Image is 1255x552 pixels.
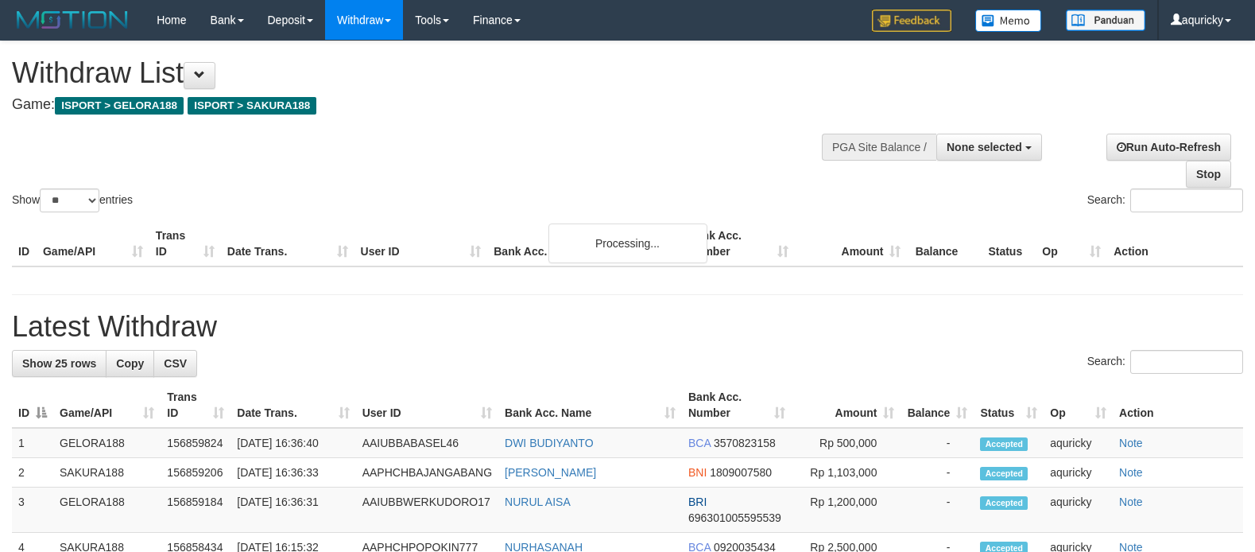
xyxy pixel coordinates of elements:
a: Stop [1186,161,1231,188]
td: - [901,428,974,458]
td: AAPHCHBAJANGABANG [356,458,498,488]
span: BRI [688,496,707,508]
a: NURUL AISA [505,496,571,508]
span: BCA [688,437,711,449]
input: Search: [1130,350,1243,374]
td: GELORA188 [53,488,161,533]
span: ISPORT > SAKURA188 [188,97,316,115]
a: Show 25 rows [12,350,107,377]
td: AAIUBBWERKUDORO17 [356,488,498,533]
img: Feedback.jpg [872,10,951,32]
a: [PERSON_NAME] [505,466,596,479]
span: Accepted [980,496,1028,510]
th: Op: activate to sort column ascending [1044,383,1113,428]
img: panduan.png [1066,10,1145,31]
td: 156859206 [161,458,230,488]
th: Bank Acc. Number [682,221,795,266]
label: Show entries [12,189,133,212]
th: User ID: activate to sort column ascending [356,383,498,428]
h1: Withdraw List [12,57,821,89]
span: BNI [688,466,707,479]
label: Search: [1087,189,1243,212]
th: ID: activate to sort column descending [12,383,53,428]
span: Copy 3570823158 to clipboard [714,437,776,449]
a: Note [1119,437,1143,449]
td: 2 [12,458,53,488]
td: 156859824 [161,428,230,458]
th: Bank Acc. Name: activate to sort column ascending [498,383,682,428]
button: None selected [936,134,1042,161]
th: Trans ID [149,221,221,266]
td: aquricky [1044,488,1113,533]
td: Rp 500,000 [792,428,901,458]
td: 156859184 [161,488,230,533]
span: Accepted [980,437,1028,451]
td: - [901,458,974,488]
span: Copy 1809007580 to clipboard [710,466,772,479]
td: [DATE] 16:36:31 [230,488,355,533]
th: Bank Acc. Name [487,221,681,266]
span: CSV [164,357,187,370]
th: Bank Acc. Number: activate to sort column ascending [682,383,792,428]
span: Copy 696301005595539 to clipboard [688,511,781,524]
th: Game/API [37,221,149,266]
th: Date Trans. [221,221,354,266]
th: Balance: activate to sort column ascending [901,383,974,428]
td: GELORA188 [53,428,161,458]
a: CSV [153,350,197,377]
th: Date Trans.: activate to sort column ascending [230,383,355,428]
th: User ID [354,221,488,266]
th: Action [1113,383,1243,428]
span: None selected [947,141,1022,154]
a: Note [1119,496,1143,508]
td: aquricky [1044,428,1113,458]
h1: Latest Withdraw [12,311,1243,343]
h4: Game: [12,97,821,113]
span: Accepted [980,467,1028,480]
div: PGA Site Balance / [822,134,936,161]
select: Showentries [40,189,99,212]
td: SAKURA188 [53,458,161,488]
th: Status: activate to sort column ascending [974,383,1044,428]
td: - [901,488,974,533]
span: Show 25 rows [22,357,96,370]
td: aquricky [1044,458,1113,488]
a: Copy [106,350,154,377]
img: MOTION_logo.png [12,8,133,32]
a: Note [1119,466,1143,479]
a: Run Auto-Refresh [1106,134,1231,161]
th: ID [12,221,37,266]
td: 3 [12,488,53,533]
td: Rp 1,103,000 [792,458,901,488]
th: Game/API: activate to sort column ascending [53,383,161,428]
td: 1 [12,428,53,458]
th: Trans ID: activate to sort column ascending [161,383,230,428]
th: Action [1107,221,1243,266]
img: Button%20Memo.svg [975,10,1042,32]
td: [DATE] 16:36:33 [230,458,355,488]
td: [DATE] 16:36:40 [230,428,355,458]
span: ISPORT > GELORA188 [55,97,184,115]
input: Search: [1130,189,1243,212]
th: Status [982,221,1036,266]
label: Search: [1087,350,1243,374]
td: AAIUBBABASEL46 [356,428,498,458]
th: Op [1036,221,1107,266]
th: Amount [795,221,908,266]
th: Amount: activate to sort column ascending [792,383,901,428]
th: Balance [907,221,982,266]
div: Processing... [548,224,707,263]
span: Copy [116,357,144,370]
a: DWI BUDIYANTO [505,437,594,449]
td: Rp 1,200,000 [792,488,901,533]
